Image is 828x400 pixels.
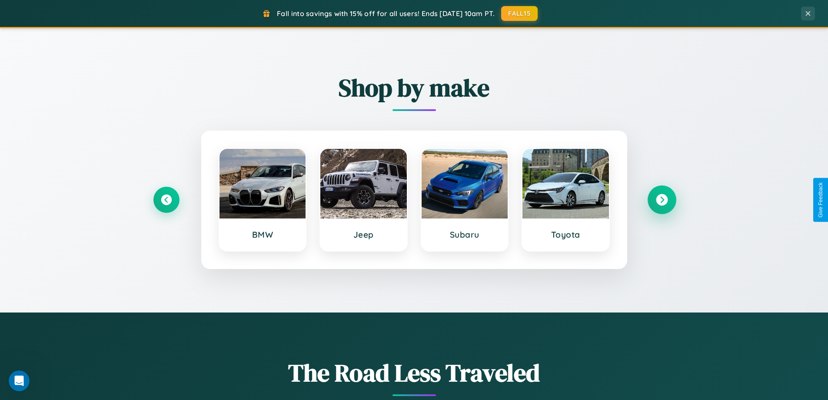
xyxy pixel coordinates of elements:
[531,229,600,240] h3: Toyota
[818,182,824,218] div: Give Feedback
[329,229,398,240] h3: Jeep
[153,356,675,390] h1: The Road Less Traveled
[228,229,297,240] h3: BMW
[9,370,30,391] iframe: Intercom live chat
[501,6,538,21] button: FALL15
[277,9,495,18] span: Fall into savings with 15% off for all users! Ends [DATE] 10am PT.
[430,229,499,240] h3: Subaru
[153,71,675,104] h2: Shop by make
